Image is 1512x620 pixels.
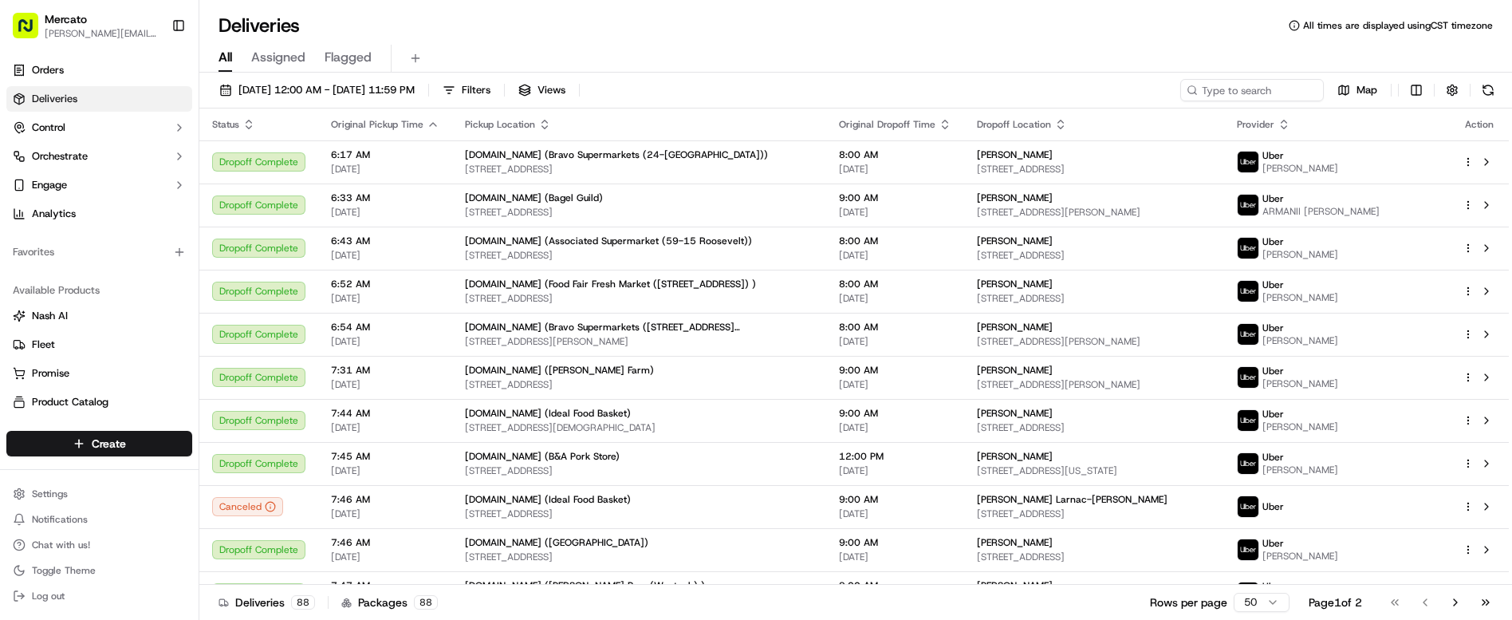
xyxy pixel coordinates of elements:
[331,421,439,434] span: [DATE]
[331,278,439,290] span: 6:52 AM
[1238,152,1258,172] img: uber-new-logo.jpeg
[331,493,439,506] span: 7:46 AM
[839,192,951,204] span: 9:00 AM
[32,207,76,221] span: Analytics
[331,148,439,161] span: 6:17 AM
[977,192,1053,204] span: [PERSON_NAME]
[1237,118,1274,131] span: Provider
[325,48,372,67] span: Flagged
[1262,408,1284,421] span: Uber
[435,79,498,101] button: Filters
[1262,162,1338,175] span: [PERSON_NAME]
[212,118,239,131] span: Status
[32,513,88,526] span: Notifications
[13,338,186,352] a: Fleet
[977,536,1053,549] span: [PERSON_NAME]
[331,118,423,131] span: Original Pickup Time
[1238,496,1258,517] img: uber-new-logo.jpeg
[1150,594,1227,610] p: Rows per page
[465,364,654,377] span: [DOMAIN_NAME] ([PERSON_NAME] Farm)
[1238,238,1258,259] img: uber-new-logo.jpeg
[1238,582,1258,603] img: uber-new-logo.jpeg
[1477,79,1499,101] button: Refresh
[331,249,439,262] span: [DATE]
[1262,377,1338,390] span: [PERSON_NAME]
[331,378,439,391] span: [DATE]
[465,148,768,161] span: [DOMAIN_NAME] (Bravo Supermarkets (24-[GEOGRAPHIC_DATA]))
[6,201,192,227] a: Analytics
[6,86,192,112] a: Deliveries
[839,321,951,334] span: 8:00 AM
[839,249,951,262] span: [DATE]
[839,335,951,348] span: [DATE]
[6,239,192,265] div: Favorites
[92,436,126,452] span: Create
[977,464,1211,477] span: [STREET_ADDRESS][US_STATE]
[6,6,165,45] button: Mercato[PERSON_NAME][EMAIL_ADDRESS][PERSON_NAME][DOMAIN_NAME]
[331,464,439,477] span: [DATE]
[331,364,439,377] span: 7:31 AM
[537,83,565,97] span: Views
[32,488,68,500] span: Settings
[32,338,55,352] span: Fleet
[219,48,232,67] span: All
[32,395,108,409] span: Product Catalog
[331,292,439,305] span: [DATE]
[1262,550,1338,563] span: [PERSON_NAME]
[977,118,1051,131] span: Dropoff Location
[465,551,813,563] span: [STREET_ADDRESS]
[977,249,1211,262] span: [STREET_ADDRESS]
[291,595,315,610] div: 88
[1262,205,1380,218] span: ARMANII [PERSON_NAME]
[465,321,813,334] span: [DOMAIN_NAME] (Bravo Supermarkets ([STREET_ADDRESS][PERSON_NAME]))
[1180,79,1324,101] input: Type to search
[32,120,65,135] span: Control
[465,407,631,420] span: [DOMAIN_NAME] (Ideal Food Basket)
[32,63,64,77] span: Orders
[465,335,813,348] span: [STREET_ADDRESS][PERSON_NAME]
[839,421,951,434] span: [DATE]
[465,235,752,247] span: [DOMAIN_NAME] (Associated Supermarket (59-15 Roosevelt))
[32,539,90,551] span: Chat with us!
[13,395,186,409] a: Product Catalog
[839,551,951,563] span: [DATE]
[977,163,1211,176] span: [STREET_ADDRESS]
[45,11,87,27] button: Mercato
[414,595,438,610] div: 88
[331,450,439,463] span: 7:45 AM
[1262,278,1284,291] span: Uber
[32,149,88,164] span: Orchestrate
[32,178,67,192] span: Engage
[465,493,631,506] span: [DOMAIN_NAME] (Ideal Food Basket)
[465,192,603,204] span: [DOMAIN_NAME] (Bagel Guild)
[977,148,1053,161] span: [PERSON_NAME]
[462,83,490,97] span: Filters
[6,57,192,83] a: Orders
[839,536,951,549] span: 9:00 AM
[331,536,439,549] span: 7:46 AM
[238,83,415,97] span: [DATE] 12:00 AM - [DATE] 11:59 PM
[251,48,305,67] span: Assigned
[839,235,951,247] span: 8:00 AM
[1262,235,1284,248] span: Uber
[839,493,951,506] span: 9:00 AM
[465,450,620,463] span: [DOMAIN_NAME] (B&A Pork Store)
[6,431,192,456] button: Create
[1356,83,1377,97] span: Map
[6,361,192,386] button: Promise
[1303,19,1493,32] span: All times are displayed using CST timezone
[977,579,1053,592] span: [PERSON_NAME]
[839,364,951,377] span: 9:00 AM
[1262,291,1338,304] span: [PERSON_NAME]
[6,483,192,505] button: Settings
[977,493,1167,506] span: [PERSON_NAME] Larnac-[PERSON_NAME]
[1262,464,1338,476] span: [PERSON_NAME]
[45,27,159,40] button: [PERSON_NAME][EMAIL_ADDRESS][PERSON_NAME][DOMAIN_NAME]
[465,249,813,262] span: [STREET_ADDRESS]
[13,366,186,381] a: Promise
[1238,281,1258,302] img: uber-new-logo.jpeg
[212,497,283,516] div: Canceled
[1238,367,1258,388] img: uber-new-logo.jpeg
[465,536,648,549] span: [DOMAIN_NAME] ([GEOGRAPHIC_DATA])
